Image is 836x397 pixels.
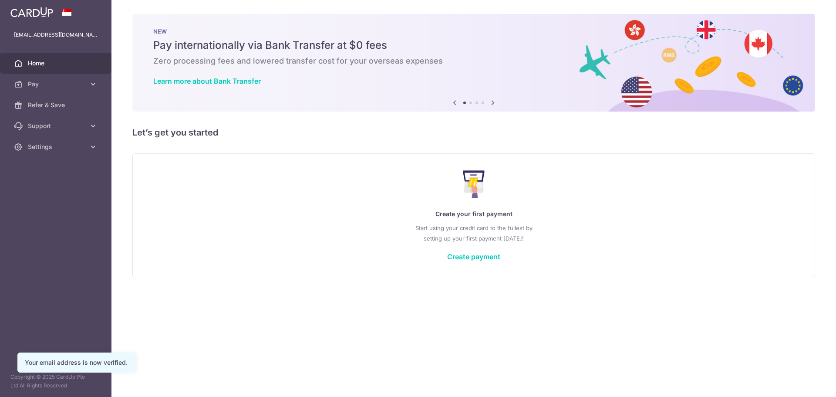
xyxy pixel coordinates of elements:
h5: Pay internationally via Bank Transfer at $0 fees [153,38,794,52]
p: NEW [153,28,794,35]
p: Start using your credit card to the fullest by setting up your first payment [DATE]! [150,223,797,244]
span: Home [28,59,85,68]
span: Pay [28,80,85,88]
span: Refer & Save [28,101,85,109]
div: Your email address is now verified. [25,358,128,367]
span: Support [28,122,85,130]
img: CardUp [10,7,53,17]
a: Learn more about Bank Transfer [153,77,261,85]
iframe: Opens a widget where you can find more information [780,371,827,393]
p: Create your first payment [150,209,797,219]
h5: Let’s get you started [132,126,815,139]
p: [EMAIL_ADDRESS][DOMAIN_NAME] [14,31,98,39]
img: Make Payment [463,170,485,198]
span: Settings [28,143,85,151]
h6: Zero processing fees and lowered transfer cost for your overseas expenses [153,56,794,66]
img: Bank transfer banner [132,14,815,112]
a: Create payment [447,252,500,261]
